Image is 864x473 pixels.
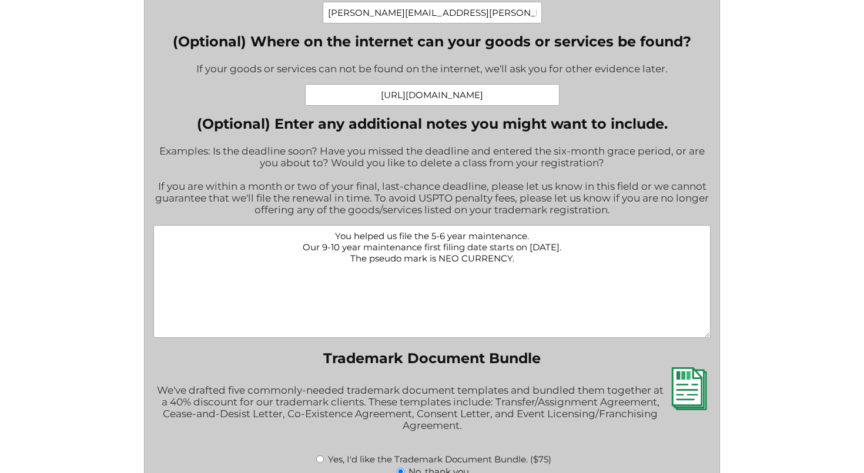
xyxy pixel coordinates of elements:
div: We've drafted five commonly-needed trademark document templates and bundled them together at a 40... [153,377,710,452]
label: (Optional) Where on the internet can your goods or services be found? [173,33,691,50]
label: (Optional) Enter any additional notes you might want to include. [153,115,710,132]
label: Yes, I'd like the Trademark Document Bundle. ($75) [328,454,551,465]
div: Examples: Is the deadline soon? Have you missed the deadline and entered the six-month grace peri... [153,137,710,225]
div: If your goods or services can not be found on the internet, we'll ask you for other evidence later. [173,55,691,84]
img: Trademark Document Bundle [667,367,711,411]
legend: Trademark Document Bundle [323,350,541,367]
